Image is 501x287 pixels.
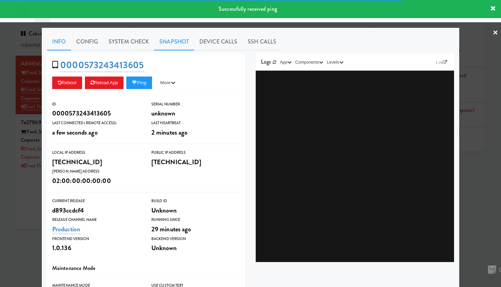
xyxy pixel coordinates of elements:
[52,120,141,127] div: Last Connected (Remote Access)
[151,216,240,223] div: Running Since
[52,264,96,272] span: Maintenance Mode
[52,149,141,156] div: Local IP Address
[52,205,141,216] div: d893ccdcf4
[218,5,277,13] span: Successfully received ping
[325,59,345,66] button: Levels
[52,168,141,175] div: [PERSON_NAME] Address
[434,59,449,66] a: Link
[52,101,141,108] div: ID
[242,33,281,50] a: SSH Calls
[71,33,103,50] a: Config
[52,242,141,254] div: 1.0.136
[151,236,240,242] div: Backend Version
[52,156,141,168] div: [TECHNICAL_ID]
[154,33,194,50] a: Snapshot
[151,149,240,156] div: Public IP Address
[85,77,124,89] button: Reload App
[52,175,141,187] div: 02:00:00:00:00:00
[52,198,141,205] div: Current Release
[151,242,240,254] div: Unknown
[293,59,325,66] button: Components
[52,216,141,223] div: Release Channel Name
[52,128,98,137] span: a few seconds ago
[261,58,271,66] span: Logs
[155,77,181,89] button: More
[52,224,80,234] a: Production
[52,77,82,89] button: Reboot
[151,107,240,119] div: unknown
[151,156,240,168] div: [TECHNICAL_ID]
[278,59,294,66] button: App
[47,33,71,50] a: Info
[126,77,152,89] button: Ping
[151,224,191,234] span: 29 minutes ago
[60,58,144,72] a: 0000573243413605
[151,198,240,205] div: Build Id
[194,33,242,50] a: Device Calls
[151,101,240,108] div: Serial Number
[151,128,188,137] span: 2 minutes ago
[151,120,240,127] div: Last Heartbeat
[103,33,154,50] a: System Check
[52,107,141,119] div: 0000573243413605
[493,22,498,44] a: ×
[52,236,141,242] div: Frontend Version
[151,205,240,216] div: Unknown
